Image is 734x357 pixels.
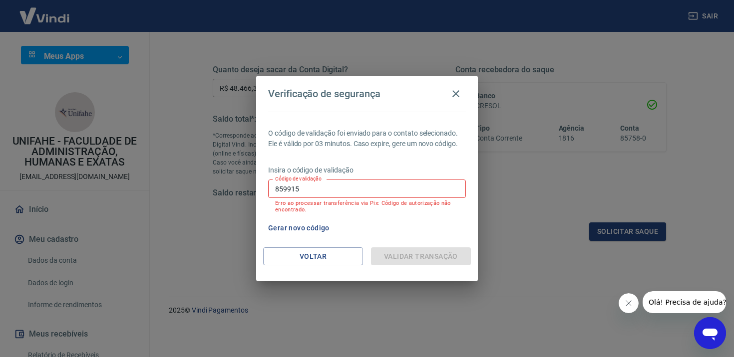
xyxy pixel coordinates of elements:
button: Voltar [263,247,363,266]
button: Gerar novo código [264,219,334,237]
iframe: Botão para abrir a janela de mensagens [694,317,726,349]
iframe: Mensagem da empresa [643,291,726,313]
p: Insira o código de validação [268,165,466,176]
p: Erro ao processar transferência via Pix: Código de autorização não encontrado. [275,200,459,213]
p: O código de validação foi enviado para o contato selecionado. Ele é válido por 03 minutos. Caso e... [268,128,466,149]
span: Olá! Precisa de ajuda? [6,7,84,15]
h4: Verificação de segurança [268,88,380,100]
iframe: Fechar mensagem [619,293,639,313]
label: Código de validação [275,175,322,182]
